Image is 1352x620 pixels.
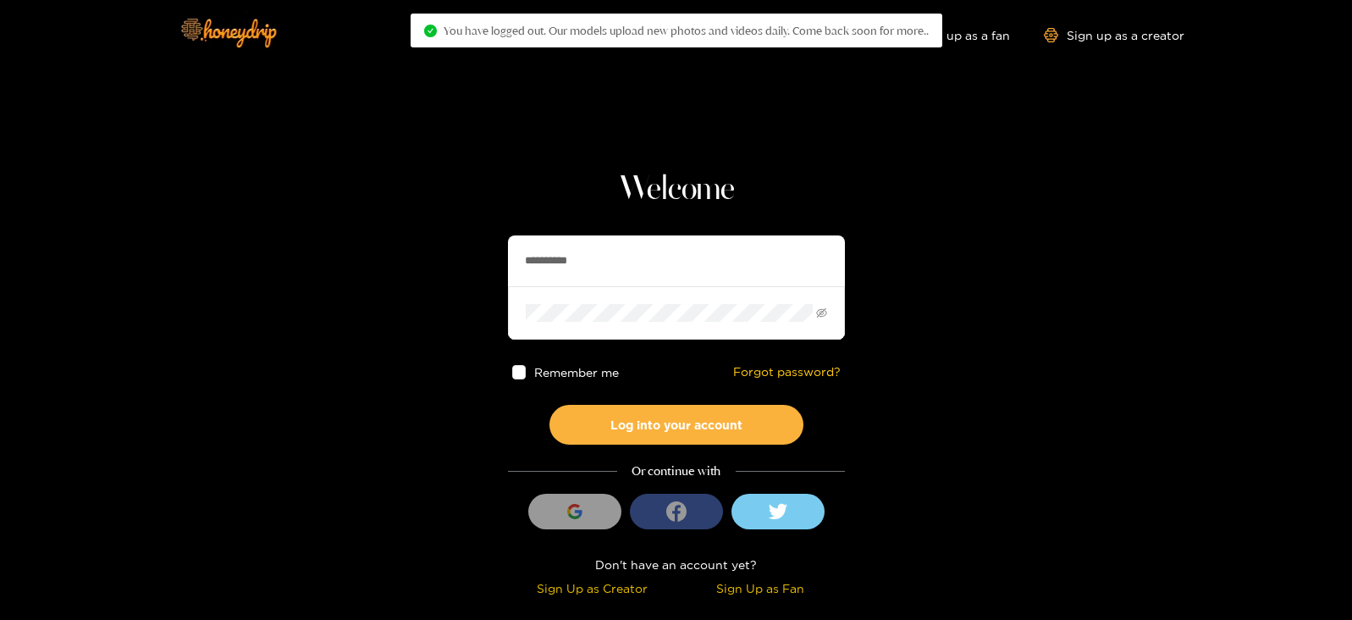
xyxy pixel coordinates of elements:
div: Don't have an account yet? [508,555,845,574]
span: check-circle [424,25,437,37]
a: Sign up as a creator [1044,28,1184,42]
a: Sign up as a fan [894,28,1010,42]
button: Log into your account [549,405,803,445]
a: Forgot password? [733,365,841,379]
div: Or continue with [508,462,845,481]
span: You have logged out. Our models upload new photos and videos daily. Come back soon for more.. [444,24,929,37]
div: Sign Up as Fan [681,578,841,598]
h1: Welcome [508,169,845,210]
span: eye-invisible [816,307,827,318]
span: Remember me [534,366,619,379]
div: Sign Up as Creator [512,578,672,598]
